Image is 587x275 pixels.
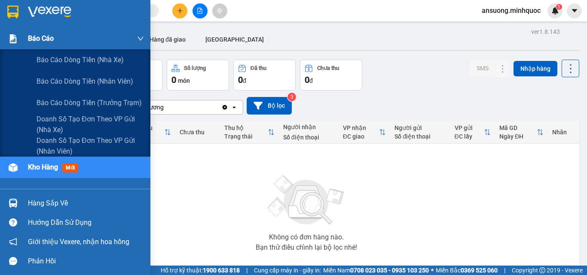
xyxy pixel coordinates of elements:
li: 649 [PERSON_NAME], Phường Kon Tum [80,21,359,32]
div: Số điện thoại [394,133,446,140]
div: VP nhận [343,124,379,131]
div: VP gửi [455,124,484,131]
div: Không có đơn hàng nào. [269,234,344,241]
strong: 0369 525 060 [461,267,498,274]
span: caret-down [571,7,578,15]
sup: 1 [556,4,562,10]
button: aim [212,3,227,18]
div: Ngày ĐH [499,133,537,140]
span: 1 [557,4,560,10]
div: Chưa thu [317,65,339,71]
span: | [246,266,248,275]
span: Giới thiệu Vexere, nhận hoa hồng [28,236,129,247]
button: Số lượng0món [167,60,229,91]
span: notification [9,238,17,246]
b: GỬI : An Sương [11,62,93,76]
span: Miền Bắc [436,266,498,275]
div: Nhãn [552,129,575,136]
span: aim [217,8,223,14]
span: file-add [197,8,203,14]
span: Báo cáo dòng tiền (nhà xe) [37,54,124,65]
svg: Clear value [221,104,228,111]
span: Doanh số tạo đơn theo VP gửi (nhà xe) [37,114,144,135]
strong: 1900 633 818 [203,267,240,274]
span: question-circle [9,218,17,227]
span: ansuong.minhquoc [475,5,547,16]
span: down [137,35,144,42]
img: solution-icon [9,34,18,43]
button: SMS [470,60,495,76]
span: Cung cấp máy in - giấy in: [254,266,321,275]
span: | [504,266,505,275]
div: Mã GD [499,124,537,131]
div: Thu hộ [224,124,268,131]
div: Chưa thu [180,129,216,136]
button: file-add [193,3,208,18]
button: Bộ lọc [247,97,292,115]
div: Người nhận [283,124,334,130]
img: logo-vxr [7,6,18,18]
img: logo.jpg [11,11,54,54]
span: đ [243,77,246,84]
span: Doanh số tạo đơn theo VP gửi (nhân viên) [37,135,144,157]
img: svg+xml;base64,PHN2ZyBjbGFzcz0ibGlzdC1wbHVnX19zdmciIHhtbG5zPSJodHRwOi8vd3d3LnczLm9yZy8yMDAwL3N2Zy... [263,170,349,230]
div: ĐC giao [343,133,379,140]
th: Toggle SortBy [450,121,495,144]
span: 0 [171,75,176,85]
div: ĐC lấy [455,133,484,140]
button: Nhập hàng [514,61,557,76]
strong: 0708 023 035 - 0935 103 250 [350,267,429,274]
span: copyright [539,267,545,273]
button: plus [172,3,187,18]
div: Số lượng [184,65,206,71]
div: Phản hồi [28,255,144,268]
th: Toggle SortBy [339,121,391,144]
svg: open [231,104,238,111]
button: caret-down [567,3,582,18]
span: mới [62,163,78,172]
span: message [9,257,17,265]
span: Báo cáo dòng tiền (trưởng trạm) [37,97,142,108]
sup: 3 [287,93,296,101]
th: Toggle SortBy [220,121,279,144]
span: 0 [305,75,309,85]
th: Toggle SortBy [130,121,175,144]
div: Hàng sắp về [28,197,144,210]
span: Báo cáo dòng tiền (nhân viên) [37,76,133,87]
span: Miền Nam [323,266,429,275]
div: Hướng dẫn sử dụng [28,216,144,229]
th: Toggle SortBy [495,121,548,144]
div: Bạn thử điều chỉnh lại bộ lọc nhé! [256,244,357,251]
span: Hỗ trợ kỹ thuật: [161,266,240,275]
button: Hàng đã giao [143,29,193,50]
img: warehouse-icon [9,199,18,208]
button: Đã thu0đ [233,60,296,91]
span: ⚪️ [431,269,434,272]
span: đ [309,77,313,84]
div: Số điện thoại [283,134,334,141]
div: An Sương [137,103,164,112]
img: icon-new-feature [551,7,559,15]
span: Báo cáo [28,33,54,44]
button: Chưa thu0đ [300,60,362,91]
div: Đã thu [251,65,266,71]
div: ver 1.8.143 [531,27,560,36]
div: Người gửi [394,124,446,131]
span: 0 [238,75,243,85]
img: warehouse-icon [9,163,18,172]
span: [GEOGRAPHIC_DATA] [205,36,264,43]
span: món [178,77,190,84]
span: plus [177,8,183,14]
span: Kho hàng [28,163,58,171]
div: Trạng thái [224,133,268,140]
li: Hotline: 02603 855 855, 0903511350 [80,32,359,42]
